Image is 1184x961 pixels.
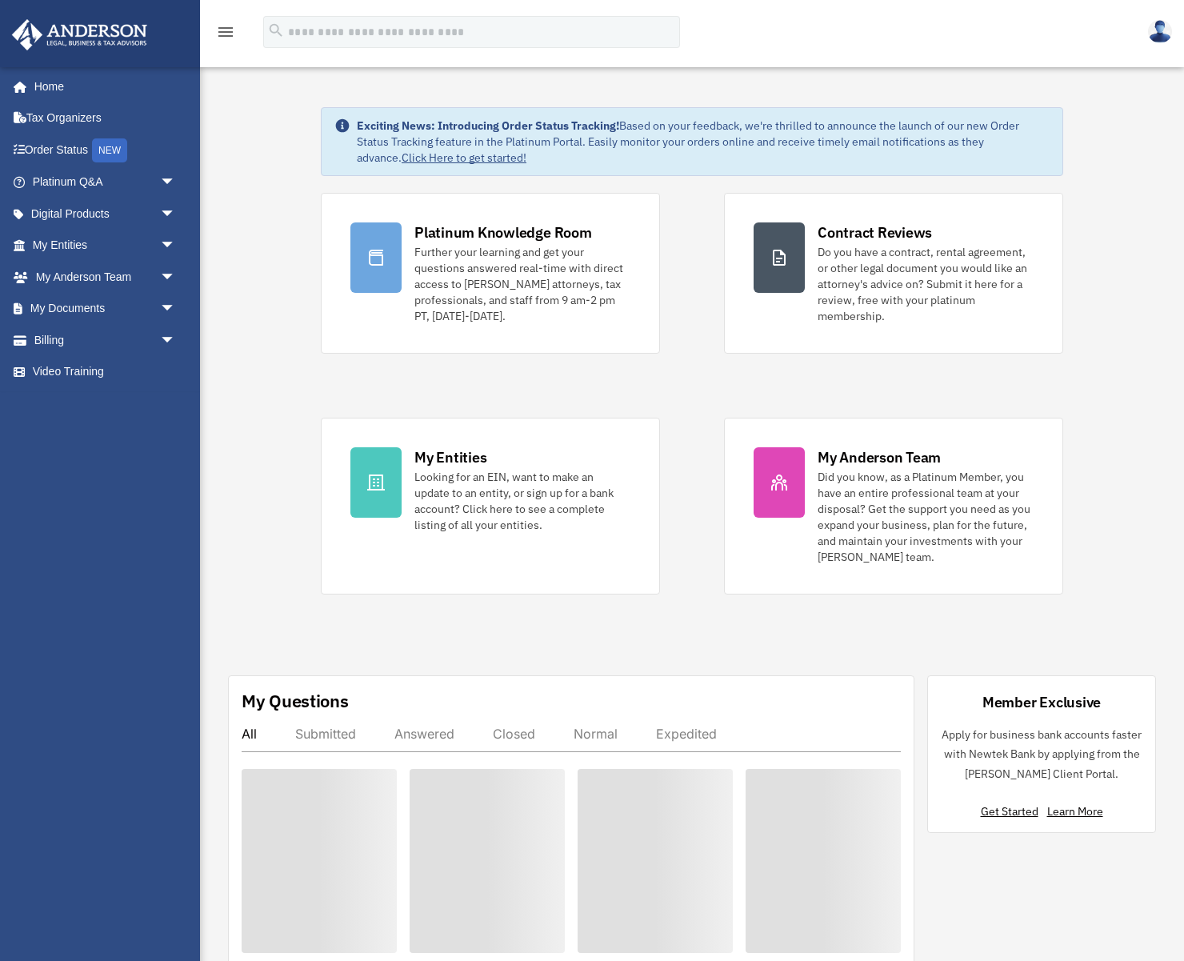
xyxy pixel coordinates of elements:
[394,726,454,742] div: Answered
[160,198,192,230] span: arrow_drop_down
[160,166,192,199] span: arrow_drop_down
[321,193,660,354] a: Platinum Knowledge Room Further your learning and get your questions answered real-time with dire...
[295,726,356,742] div: Submitted
[414,244,630,324] div: Further your learning and get your questions answered real-time with direct access to [PERSON_NAM...
[11,261,200,293] a: My Anderson Teamarrow_drop_down
[414,469,630,533] div: Looking for an EIN, want to make an update to an entity, or sign up for a bank account? Click her...
[1047,804,1103,819] a: Learn More
[11,70,192,102] a: Home
[941,725,1142,784] p: Apply for business bank accounts faster with Newtek Bank by applying from the [PERSON_NAME] Clien...
[724,193,1063,354] a: Contract Reviews Do you have a contract, rental agreement, or other legal document you would like...
[11,324,200,356] a: Billingarrow_drop_down
[160,230,192,262] span: arrow_drop_down
[267,22,285,39] i: search
[818,222,932,242] div: Contract Reviews
[982,692,1101,712] div: Member Exclusive
[493,726,535,742] div: Closed
[216,28,235,42] a: menu
[402,150,526,165] a: Click Here to get started!
[11,356,200,388] a: Video Training
[11,134,200,166] a: Order StatusNEW
[160,293,192,326] span: arrow_drop_down
[321,418,660,595] a: My Entities Looking for an EIN, want to make an update to an entity, or sign up for a bank accoun...
[242,689,349,713] div: My Questions
[160,324,192,357] span: arrow_drop_down
[656,726,717,742] div: Expedited
[818,469,1034,565] div: Did you know, as a Platinum Member, you have an entire professional team at your disposal? Get th...
[724,418,1063,595] a: My Anderson Team Did you know, as a Platinum Member, you have an entire professional team at your...
[1148,20,1172,43] img: User Pic
[357,118,619,133] strong: Exciting News: Introducing Order Status Tracking!
[414,222,592,242] div: Platinum Knowledge Room
[11,102,200,134] a: Tax Organizers
[11,230,200,262] a: My Entitiesarrow_drop_down
[414,447,486,467] div: My Entities
[11,198,200,230] a: Digital Productsarrow_drop_down
[981,804,1045,819] a: Get Started
[11,166,200,198] a: Platinum Q&Aarrow_drop_down
[574,726,618,742] div: Normal
[818,447,941,467] div: My Anderson Team
[818,244,1034,324] div: Do you have a contract, rental agreement, or other legal document you would like an attorney's ad...
[160,261,192,294] span: arrow_drop_down
[357,118,1050,166] div: Based on your feedback, we're thrilled to announce the launch of our new Order Status Tracking fe...
[216,22,235,42] i: menu
[7,19,152,50] img: Anderson Advisors Platinum Portal
[11,293,200,325] a: My Documentsarrow_drop_down
[92,138,127,162] div: NEW
[242,726,257,742] div: All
